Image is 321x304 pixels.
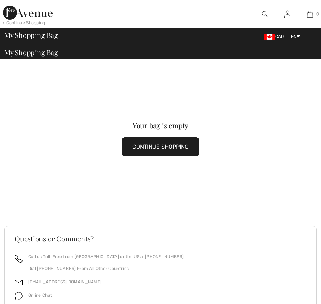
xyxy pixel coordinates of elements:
h3: Questions or Comments? [15,235,306,242]
p: Dial [PHONE_NUMBER] From All Other Countries [28,265,184,272]
a: 0 [299,10,321,18]
span: My Shopping Bag [4,32,58,39]
img: 1ère Avenue [3,6,53,20]
p: Call us Toll-Free from [GEOGRAPHIC_DATA] or the US at [28,253,184,260]
img: My Bag [307,10,313,18]
a: [EMAIL_ADDRESS][DOMAIN_NAME] [28,279,101,284]
div: Your bag is empty [20,122,301,129]
span: CAD [264,34,287,39]
img: My Info [284,10,290,18]
div: < Continue Shopping [3,20,45,26]
span: Online Chat [28,293,52,298]
button: CONTINUE SHOPPING [122,137,199,156]
span: EN [291,34,300,39]
img: email [15,279,23,286]
img: Canadian Dollar [264,34,275,40]
span: My Shopping Bag [4,49,58,56]
img: search the website [262,10,268,18]
img: call [15,255,23,263]
a: [PHONE_NUMBER] [145,254,184,259]
span: 0 [316,11,319,17]
a: Sign In [279,10,296,19]
img: chat [15,292,23,300]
